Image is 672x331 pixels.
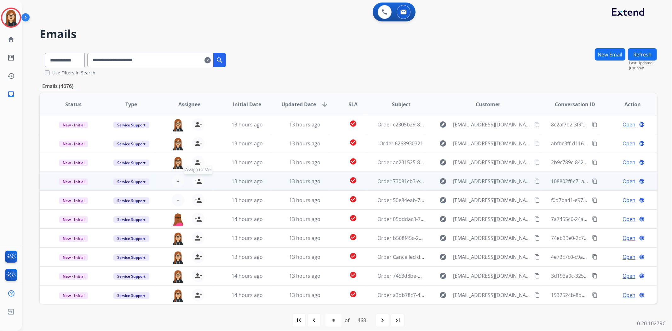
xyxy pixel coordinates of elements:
[592,160,598,165] mat-icon: content_copy
[113,141,149,147] span: Service Support
[289,178,320,185] span: 13 hours ago
[378,216,491,223] span: Order 05dddac3-7ed6-4774-8757-9892124c89cd
[232,253,263,260] span: 13 hours ago
[623,140,635,147] span: Open
[639,178,645,184] mat-icon: language
[592,197,598,203] mat-icon: content_copy
[623,234,635,242] span: Open
[295,316,303,324] mat-icon: first_page
[592,292,598,298] mat-icon: content_copy
[172,270,184,283] img: agent-avatar
[534,216,540,222] mat-icon: content_copy
[40,28,657,40] h2: Emails
[172,194,184,206] button: +
[59,292,88,299] span: New - Initial
[289,121,320,128] span: 13 hours ago
[59,178,88,185] span: New - Initial
[310,316,318,324] mat-icon: navigate_before
[453,272,531,280] span: [EMAIL_ADDRESS][DOMAIN_NAME]
[281,101,316,108] span: Updated Date
[349,233,357,241] mat-icon: check_circle
[349,120,357,127] mat-icon: check_circle
[172,137,184,150] img: agent-avatar
[194,159,202,166] mat-icon: person_remove
[378,253,513,260] span: Order Cancelled d3670bef-df9d-49be-835b-ca289feb643a
[2,9,20,26] img: avatar
[534,273,540,279] mat-icon: content_copy
[113,273,149,280] span: Service Support
[378,272,491,279] span: Order 7453d8be-d334-44ec-a7d3-255a13a961e1
[59,273,88,280] span: New - Initial
[289,159,320,166] span: 13 hours ago
[321,101,329,108] mat-icon: arrow_downward
[289,235,320,241] span: 13 hours ago
[289,140,320,147] span: 13 hours ago
[378,235,487,241] span: Order b568f45c-2625-473f-80d0-d5405e8b8bff
[289,292,320,299] span: 13 hours ago
[592,273,598,279] mat-icon: content_copy
[639,197,645,203] mat-icon: language
[551,235,648,241] span: 74eb39e0-2c7c-417d-a1a3-3206c998e6aa
[439,121,447,128] mat-icon: explore
[639,273,645,279] mat-icon: language
[349,139,357,146] mat-icon: check_circle
[623,291,635,299] span: Open
[439,159,447,166] mat-icon: explore
[232,292,263,299] span: 14 hours ago
[194,272,202,280] mat-icon: person_remove
[194,196,202,204] mat-icon: person_add
[7,36,15,43] mat-icon: home
[439,253,447,261] mat-icon: explore
[592,235,598,241] mat-icon: content_copy
[534,122,540,127] mat-icon: content_copy
[453,196,531,204] span: [EMAIL_ADDRESS][DOMAIN_NAME]
[113,197,149,204] span: Service Support
[551,272,649,279] span: 3d193a0c-3250-4213-acbd-60780b0c8736
[349,252,357,260] mat-icon: check_circle
[353,314,371,327] div: 468
[551,178,644,185] span: 108802ff-c71a-404a-8bc5-7bfc4f89eb9e
[289,272,320,279] span: 13 hours ago
[194,253,202,261] mat-icon: person_remove
[534,141,540,146] mat-icon: content_copy
[348,101,358,108] span: SLA
[349,290,357,298] mat-icon: check_circle
[378,197,489,204] span: Order 50e84eab-7797-48ff-9e63-17d75a79ad59
[639,160,645,165] mat-icon: language
[534,292,540,298] mat-icon: content_copy
[378,159,490,166] span: Order ae231525-889c-442a-ab52-ba63b316b80f
[534,178,540,184] mat-icon: content_copy
[172,118,184,131] img: agent-avatar
[394,316,401,324] mat-icon: last_page
[595,48,625,61] button: New Email
[194,291,202,299] mat-icon: person_remove
[453,253,531,261] span: [EMAIL_ADDRESS][DOMAIN_NAME]
[534,235,540,241] mat-icon: content_copy
[232,159,263,166] span: 13 hours ago
[439,291,447,299] mat-icon: explore
[289,197,320,204] span: 13 hours ago
[592,178,598,184] mat-icon: content_copy
[453,159,531,166] span: [EMAIL_ADDRESS][DOMAIN_NAME]
[125,101,137,108] span: Type
[113,216,149,223] span: Service Support
[639,216,645,222] mat-icon: language
[555,101,595,108] span: Conversation ID
[172,175,184,188] button: +
[113,178,149,185] span: Service Support
[59,141,88,147] span: New - Initial
[232,235,263,241] span: 13 hours ago
[392,101,411,108] span: Subject
[534,197,540,203] mat-icon: content_copy
[65,101,82,108] span: Status
[349,195,357,203] mat-icon: check_circle
[289,216,320,223] span: 13 hours ago
[40,82,76,90] p: Emails (4676)
[639,122,645,127] mat-icon: language
[59,197,88,204] span: New - Initial
[623,272,635,280] span: Open
[113,292,149,299] span: Service Support
[453,177,531,185] span: [EMAIL_ADDRESS][DOMAIN_NAME]
[378,292,490,299] span: Order a3db78c7-48e9-4b47-93e2-5d8c59f42db8
[178,101,200,108] span: Assignee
